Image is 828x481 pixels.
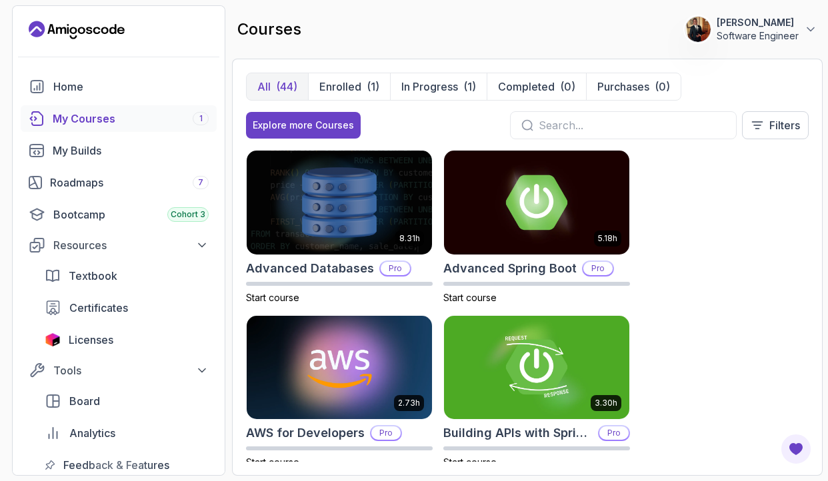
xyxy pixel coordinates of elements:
p: Enrolled [319,79,361,95]
a: feedback [37,452,217,478]
a: licenses [37,326,217,353]
span: Start course [246,292,299,303]
div: (1) [367,79,379,95]
img: Building APIs with Spring Boot card [444,316,629,420]
div: Explore more Courses [253,119,354,132]
button: Completed(0) [487,73,586,100]
span: Certificates [69,300,128,316]
p: Filters [769,117,800,133]
span: 7 [198,177,203,188]
a: textbook [37,262,217,289]
p: Pro [583,262,613,275]
span: Start course [443,292,497,303]
a: board [37,388,217,414]
span: Cohort 3 [171,209,205,220]
p: 2.73h [398,398,420,408]
a: certificates [37,294,217,321]
div: Resources [53,237,209,253]
p: Software Engineer [717,29,799,43]
p: Purchases [597,79,649,95]
p: Completed [498,79,555,95]
a: roadmaps [21,169,217,196]
img: user profile image [685,17,711,42]
h2: AWS for Developers [246,424,365,442]
div: (0) [560,79,575,95]
div: Bootcamp [53,207,209,223]
div: (0) [655,79,670,95]
h2: Advanced Spring Boot [443,259,577,278]
h2: Building APIs with Spring Boot [443,424,593,442]
img: AWS for Developers card [247,316,432,420]
div: Roadmaps [50,175,209,191]
span: Licenses [69,332,113,348]
h2: courses [237,19,301,40]
img: jetbrains icon [45,333,61,346]
input: Search... [539,117,725,133]
span: Textbook [69,268,117,284]
span: Start course [246,456,299,468]
span: Feedback & Features [63,457,169,473]
button: Tools [21,358,217,382]
a: bootcamp [21,201,217,228]
a: home [21,73,217,100]
p: Pro [371,426,401,440]
span: 1 [199,113,203,124]
div: (44) [276,79,297,95]
button: Open Feedback Button [780,433,812,465]
p: 5.18h [598,233,617,244]
img: Advanced Spring Boot card [444,151,629,254]
button: Explore more Courses [246,112,361,139]
p: In Progress [401,79,458,95]
span: Start course [443,456,497,468]
p: Pro [381,262,410,275]
img: Advanced Databases card [247,151,432,254]
div: My Courses [53,111,209,127]
button: Enrolled(1) [308,73,390,100]
a: builds [21,137,217,164]
a: courses [21,105,217,132]
p: [PERSON_NAME] [717,16,799,29]
div: My Builds [53,143,209,159]
p: 3.30h [595,398,617,408]
a: Landing page [29,19,125,41]
p: All [257,79,271,95]
h2: Advanced Databases [246,259,374,278]
span: Board [69,393,100,409]
button: In Progress(1) [390,73,487,100]
p: 8.31h [399,233,420,244]
span: Analytics [69,425,115,441]
button: user profile image[PERSON_NAME]Software Engineer [685,16,817,43]
button: All(44) [247,73,308,100]
div: Home [53,79,209,95]
div: Tools [53,362,209,378]
button: Filters [742,111,809,139]
button: Purchases(0) [586,73,681,100]
p: Pro [599,426,629,440]
div: (1) [463,79,476,95]
a: analytics [37,420,217,446]
button: Resources [21,233,217,257]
